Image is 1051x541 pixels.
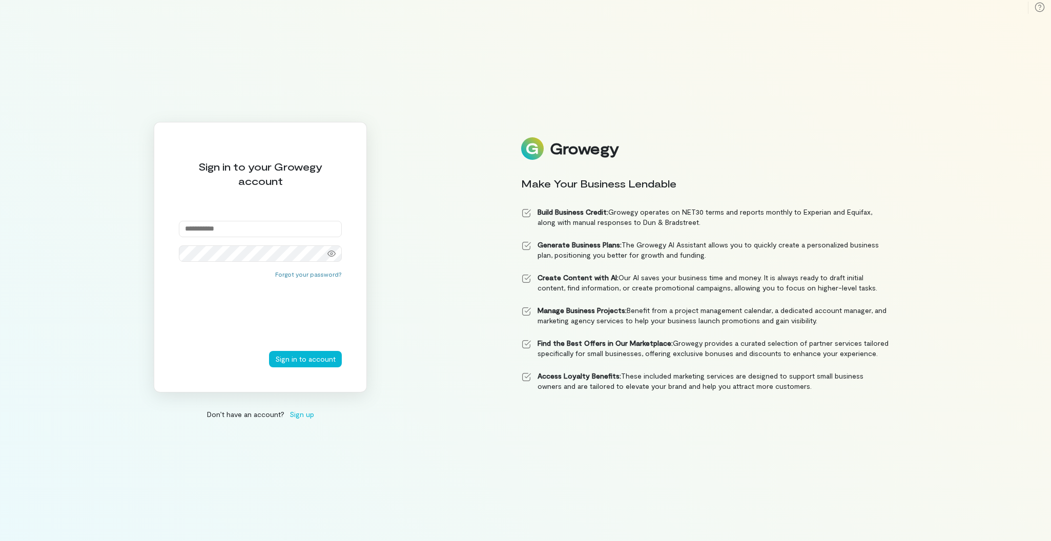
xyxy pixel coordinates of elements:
[521,338,889,359] li: Growegy provides a curated selection of partner services tailored specifically for small business...
[269,351,342,367] button: Sign in to account
[550,140,619,157] div: Growegy
[521,273,889,293] li: Our AI saves your business time and money. It is always ready to draft initial content, find info...
[538,339,673,347] strong: Find the Best Offers in Our Marketplace:
[521,176,889,191] div: Make Your Business Lendable
[521,305,889,326] li: Benefit from a project management calendar, a dedicated account manager, and marketing agency ser...
[154,409,367,420] div: Don’t have an account?
[290,409,314,420] span: Sign up
[521,371,889,391] li: These included marketing services are designed to support small business owners and are tailored ...
[538,240,622,249] strong: Generate Business Plans:
[275,270,342,278] button: Forgot your password?
[538,273,619,282] strong: Create Content with AI:
[179,159,342,188] div: Sign in to your Growegy account
[521,207,889,227] li: Growegy operates on NET30 terms and reports monthly to Experian and Equifax, along with manual re...
[538,371,621,380] strong: Access Loyalty Benefits:
[538,306,627,315] strong: Manage Business Projects:
[521,137,544,160] img: Logo
[538,207,608,216] strong: Build Business Credit:
[521,240,889,260] li: The Growegy AI Assistant allows you to quickly create a personalized business plan, positioning y...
